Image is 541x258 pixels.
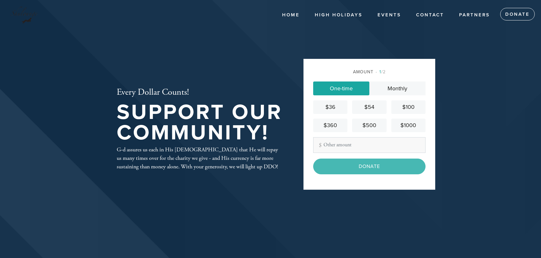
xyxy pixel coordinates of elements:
[313,137,426,153] input: Other amount
[9,3,39,26] img: Shulounge%20Logo%20HQ%20%28no%20background%29.png
[454,9,495,21] a: Partners
[376,69,386,75] span: /2
[117,102,283,143] h1: Support our Community!
[117,145,283,171] div: G-d assures us each in His [DEMOGRAPHIC_DATA] that He will repay us many times over for the chari...
[313,81,369,95] a: One-time
[391,100,426,114] a: $100
[117,87,283,98] h2: Every Dollar Counts!
[355,103,384,111] div: $54
[352,100,386,114] a: $54
[411,9,449,21] a: Contact
[369,81,426,95] a: Monthly
[310,9,367,21] a: High Holidays
[316,121,345,130] div: $360
[391,119,426,132] a: $1000
[352,119,386,132] a: $500
[379,69,381,75] span: 1
[394,103,423,111] div: $100
[313,69,426,75] div: Amount
[277,9,304,21] a: Home
[355,121,384,130] div: $500
[316,103,345,111] div: $36
[394,121,423,130] div: $1000
[313,100,347,114] a: $36
[500,8,535,20] a: Donate
[313,119,347,132] a: $360
[373,9,406,21] a: Events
